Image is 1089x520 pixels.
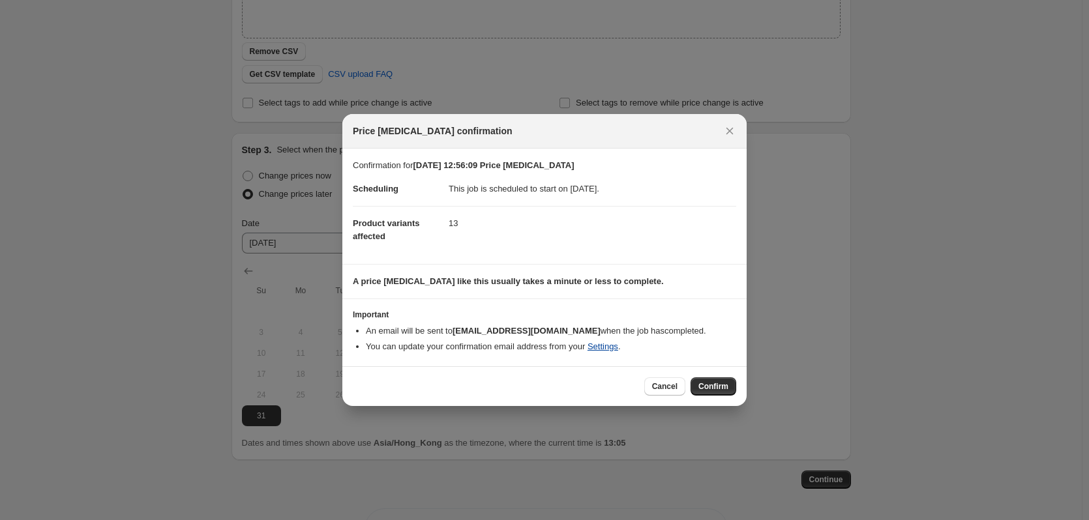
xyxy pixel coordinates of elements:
[353,184,398,194] span: Scheduling
[413,160,574,170] b: [DATE] 12:56:09 Price [MEDICAL_DATA]
[453,326,601,336] b: [EMAIL_ADDRESS][DOMAIN_NAME]
[353,159,736,172] p: Confirmation for
[353,218,420,241] span: Product variants affected
[353,276,664,286] b: A price [MEDICAL_DATA] like this usually takes a minute or less to complete.
[353,310,736,320] h3: Important
[691,377,736,396] button: Confirm
[353,124,513,137] span: Price [MEDICAL_DATA] confirmation
[449,206,736,240] dd: 13
[698,381,728,392] span: Confirm
[721,122,739,140] button: Close
[366,340,736,353] li: You can update your confirmation email address from your .
[644,377,685,396] button: Cancel
[652,381,678,392] span: Cancel
[588,341,618,351] a: Settings
[449,172,736,206] dd: This job is scheduled to start on [DATE].
[366,325,736,338] li: An email will be sent to when the job has completed .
